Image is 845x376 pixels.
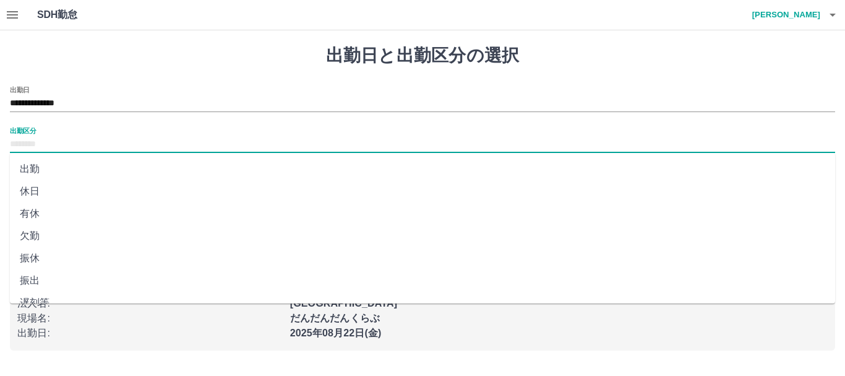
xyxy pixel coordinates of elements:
li: 欠勤 [10,225,835,247]
li: 振休 [10,247,835,269]
label: 出勤日 [10,85,30,94]
li: 振出 [10,269,835,292]
li: 出勤 [10,158,835,180]
h1: 出勤日と出勤区分の選択 [10,45,835,66]
li: 休日 [10,180,835,203]
b: だんだんだんくらぶ [290,313,380,323]
label: 出勤区分 [10,126,36,135]
p: 現場名 : [17,311,283,326]
li: 有休 [10,203,835,225]
li: 遅刻等 [10,292,835,314]
p: 出勤日 : [17,326,283,341]
b: 2025年08月22日(金) [290,328,382,338]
